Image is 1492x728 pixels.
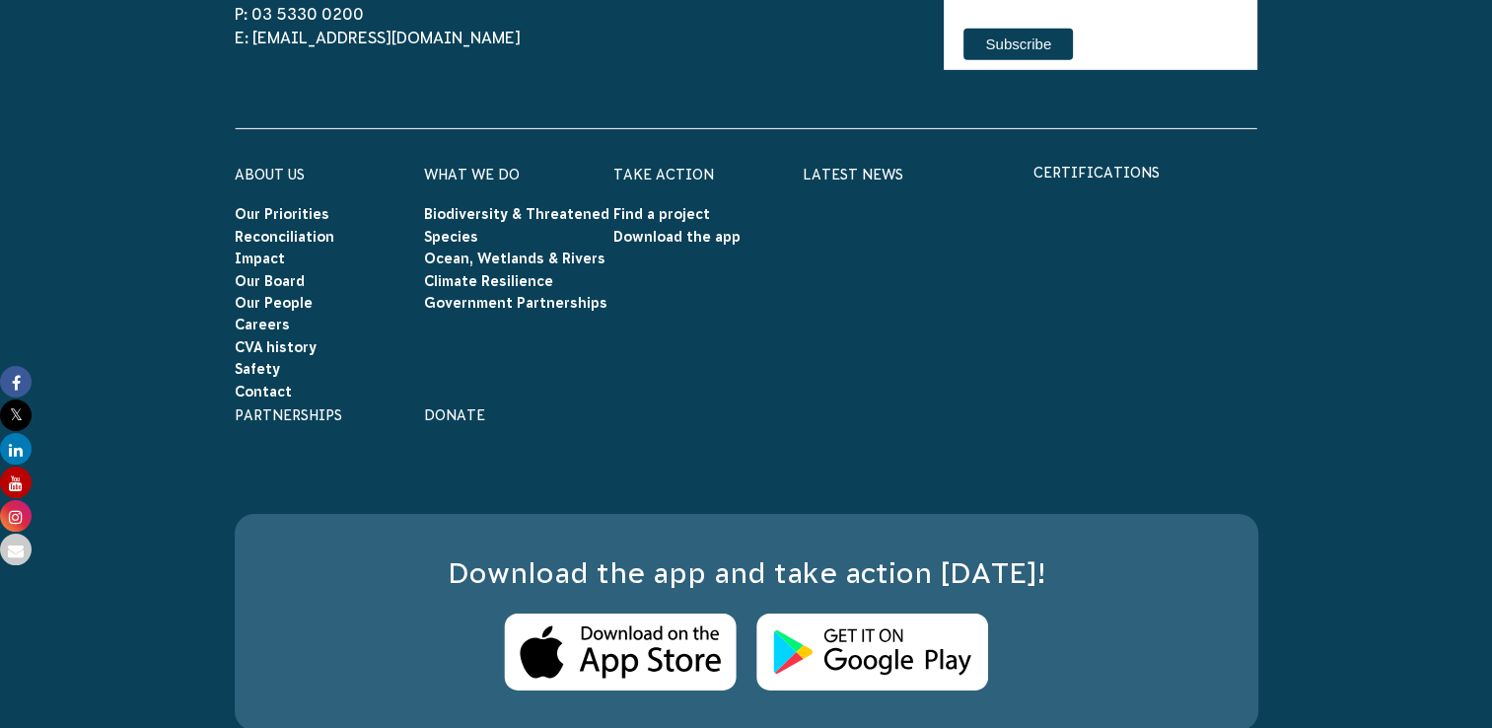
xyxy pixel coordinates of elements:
a: Reconciliation [235,229,334,245]
a: Biodiversity & Threatened Species [424,206,609,244]
a: Latest News [803,167,903,182]
a: Donate [424,407,485,423]
a: Our Board [235,273,305,289]
p: certifications [1033,161,1258,184]
a: Take Action [613,167,714,182]
a: What We Do [424,167,520,182]
a: Climate Resilience [424,273,553,289]
a: Our Priorities [235,206,329,222]
a: Contact [235,384,292,400]
img: Apple Store Logo [504,614,737,692]
img: Android Store Logo [756,614,988,692]
a: Find a project [613,206,710,222]
a: About Us [235,167,305,182]
a: E: [EMAIL_ADDRESS][DOMAIN_NAME] [235,29,521,46]
h3: Download the app and take action [DATE]! [274,553,1219,594]
a: Government Partnerships [424,295,607,311]
a: Careers [235,317,290,332]
a: Safety [235,361,280,377]
a: Partnerships [235,407,342,423]
a: Download the app [613,229,741,245]
a: Impact [235,251,285,266]
input: Subscribe [963,29,1073,60]
a: Ocean, Wetlands & Rivers [424,251,605,266]
a: CVA history [235,339,317,355]
a: Our People [235,295,313,311]
a: P: 03 5330 0200 [235,5,364,23]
